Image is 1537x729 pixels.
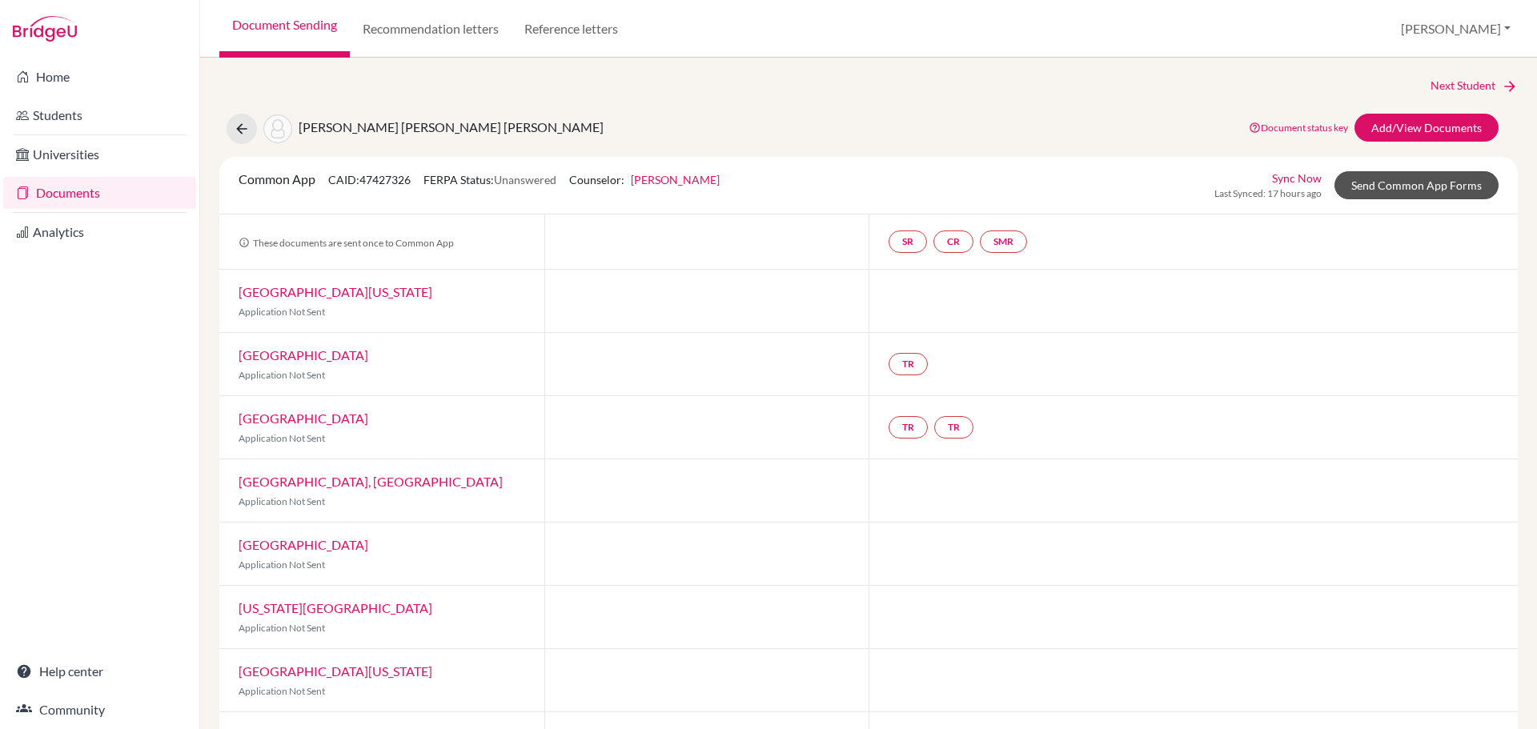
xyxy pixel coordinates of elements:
[299,119,604,134] span: [PERSON_NAME] [PERSON_NAME] [PERSON_NAME]
[1431,77,1518,94] a: Next Student
[889,416,928,439] a: TR
[239,432,325,444] span: Application Not Sent
[239,474,503,489] a: [GEOGRAPHIC_DATA], [GEOGRAPHIC_DATA]
[239,347,368,362] a: [GEOGRAPHIC_DATA]
[1394,14,1518,44] button: [PERSON_NAME]
[3,138,196,170] a: Universities
[239,411,368,426] a: [GEOGRAPHIC_DATA]
[933,230,973,253] a: CR
[239,237,454,249] span: These documents are sent once to Common App
[1354,114,1499,142] a: Add/View Documents
[1249,122,1348,134] a: Document status key
[3,655,196,687] a: Help center
[1214,186,1322,201] span: Last Synced: 17 hours ago
[239,495,325,507] span: Application Not Sent
[239,622,325,634] span: Application Not Sent
[423,173,556,186] span: FERPA Status:
[3,177,196,209] a: Documents
[494,173,556,186] span: Unanswered
[980,230,1027,253] a: SMR
[239,369,325,381] span: Application Not Sent
[3,216,196,248] a: Analytics
[239,306,325,318] span: Application Not Sent
[1272,170,1322,186] a: Sync Now
[631,173,720,186] a: [PERSON_NAME]
[239,284,432,299] a: [GEOGRAPHIC_DATA][US_STATE]
[3,61,196,93] a: Home
[239,537,368,552] a: [GEOGRAPHIC_DATA]
[13,16,77,42] img: Bridge-U
[239,171,315,186] span: Common App
[569,173,720,186] span: Counselor:
[934,416,973,439] a: TR
[3,99,196,131] a: Students
[239,663,432,679] a: [GEOGRAPHIC_DATA][US_STATE]
[239,600,432,615] a: [US_STATE][GEOGRAPHIC_DATA]
[1334,171,1499,199] a: Send Common App Forms
[889,353,928,375] a: TR
[239,685,325,697] span: Application Not Sent
[328,173,411,186] span: CAID: 47427326
[239,559,325,571] span: Application Not Sent
[3,694,196,726] a: Community
[889,230,927,253] a: SR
